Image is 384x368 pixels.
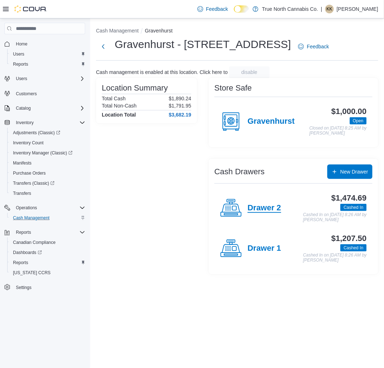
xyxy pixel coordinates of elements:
[195,2,231,16] a: Feedback
[16,285,31,290] span: Settings
[115,37,291,52] h1: Gravenhurst - [STREET_ADDRESS]
[331,234,367,243] h3: $1,207.50
[7,49,88,59] button: Users
[13,270,51,276] span: [US_STATE] CCRS
[248,117,295,126] h4: Gravenhurst
[295,39,332,54] a: Feedback
[7,168,88,178] button: Purchase Orders
[10,50,27,58] a: Users
[145,28,173,34] button: Gravenhurst
[7,188,88,198] button: Transfers
[13,74,30,83] button: Users
[7,59,88,69] button: Reports
[169,112,191,118] h4: $3,682.19
[13,104,85,113] span: Catalog
[10,238,58,247] a: Canadian Compliance
[10,258,31,267] a: Reports
[10,128,85,137] span: Adjustments (Classic)
[16,91,37,97] span: Customers
[303,253,367,263] p: Cashed In on [DATE] 8:26 AM by [PERSON_NAME]
[10,179,57,188] a: Transfers (Classic)
[353,118,363,124] span: Open
[10,268,53,277] a: [US_STATE] CCRS
[13,180,54,186] span: Transfers (Classic)
[13,190,31,196] span: Transfers
[10,258,85,267] span: Reports
[309,126,367,136] p: Closed on [DATE] 8:25 AM by [PERSON_NAME]
[206,5,228,13] span: Feedback
[10,149,75,157] a: Inventory Manager (Classic)
[13,283,85,292] span: Settings
[16,120,34,126] span: Inventory
[7,138,88,148] button: Inventory Count
[13,51,24,57] span: Users
[13,170,46,176] span: Purchase Orders
[10,179,85,188] span: Transfers (Classic)
[1,227,88,237] button: Reports
[13,228,85,237] span: Reports
[10,50,85,58] span: Users
[96,39,110,54] button: Next
[169,103,191,109] p: $1,791.95
[96,69,228,75] p: Cash management is enabled at this location. Click here to
[13,104,34,113] button: Catalog
[307,43,329,50] span: Feedback
[10,189,34,198] a: Transfers
[16,76,27,82] span: Users
[13,150,73,156] span: Inventory Manager (Classic)
[327,165,372,179] button: New Drawer
[248,203,281,213] h4: Drawer 2
[13,250,42,255] span: Dashboards
[350,117,367,124] span: Open
[169,96,191,101] p: $1,890.24
[10,268,85,277] span: Washington CCRS
[262,5,318,13] p: True North Cannabis Co.
[13,203,85,212] span: Operations
[1,118,88,128] button: Inventory
[7,213,88,223] button: Cash Management
[13,160,31,166] span: Manifests
[10,214,52,222] a: Cash Management
[214,167,265,176] h3: Cash Drawers
[13,39,85,48] span: Home
[7,268,88,278] button: [US_STATE] CCRS
[96,27,378,36] nav: An example of EuiBreadcrumbs
[248,244,281,253] h4: Drawer 1
[214,84,252,92] h3: Store Safe
[337,5,378,13] p: [PERSON_NAME]
[340,204,367,211] span: Cashed In
[13,118,36,127] button: Inventory
[13,130,60,136] span: Adjustments (Classic)
[13,89,85,98] span: Customers
[7,258,88,268] button: Reports
[16,229,31,235] span: Reports
[7,247,88,258] a: Dashboards
[229,66,270,78] button: disable
[7,148,88,158] a: Inventory Manager (Classic)
[241,69,257,76] span: disable
[102,96,126,101] h6: Total Cash
[13,89,40,98] a: Customers
[7,128,88,138] a: Adjustments (Classic)
[16,205,37,211] span: Operations
[234,5,249,13] input: Dark Mode
[10,169,49,178] a: Purchase Orders
[1,282,88,293] button: Settings
[303,213,367,222] p: Cashed In on [DATE] 8:26 AM by [PERSON_NAME]
[321,5,322,13] p: |
[13,203,40,212] button: Operations
[10,189,85,198] span: Transfers
[10,248,45,257] a: Dashboards
[10,60,31,69] a: Reports
[102,84,168,92] h3: Location Summary
[13,140,44,146] span: Inventory Count
[96,28,139,34] button: Cash Management
[13,240,56,245] span: Canadian Compliance
[10,159,85,167] span: Manifests
[10,149,85,157] span: Inventory Manager (Classic)
[13,118,85,127] span: Inventory
[102,103,137,109] h6: Total Non-Cash
[10,159,34,167] a: Manifests
[13,40,30,48] a: Home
